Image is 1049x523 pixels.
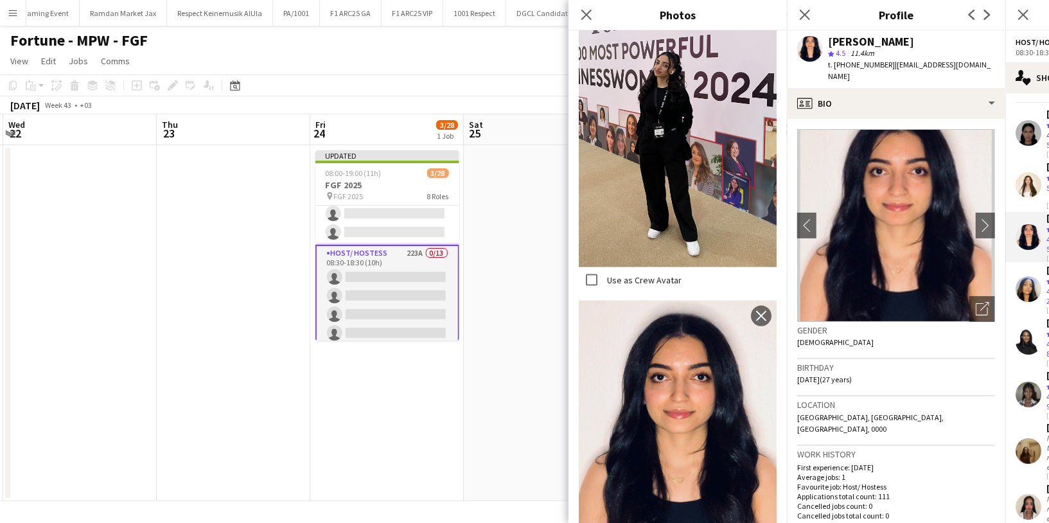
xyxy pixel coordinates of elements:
[334,191,364,201] span: FGF 2025
[467,126,483,141] span: 25
[506,1,586,26] button: DGCL Candidates
[437,131,457,141] div: 1 Job
[469,119,483,130] span: Sat
[828,60,991,81] span: | [EMAIL_ADDRESS][DOMAIN_NAME]
[848,48,877,58] span: 11.4km
[6,126,25,141] span: 22
[315,119,326,130] span: Fri
[797,501,995,511] p: Cancelled jobs count: 0
[797,324,995,336] h3: Gender
[797,337,874,347] span: [DEMOGRAPHIC_DATA]
[42,100,75,110] span: Week 43
[427,191,449,201] span: 8 Roles
[797,472,995,482] p: Average jobs: 1
[828,36,914,48] div: [PERSON_NAME]
[836,48,845,58] span: 4.5
[273,1,320,26] button: PA/1001
[787,88,1005,119] div: Bio
[320,1,382,26] button: F1 ARC25 GA
[80,1,167,26] button: Ramdan Market Jax
[828,60,895,69] span: t. [PHONE_NUMBER]
[8,119,25,130] span: Wed
[797,482,995,492] p: Favourite job: Host/ Hostess
[797,492,995,501] p: Applications total count: 111
[315,150,459,161] div: Updated
[969,296,995,322] div: Open photos pop-in
[797,511,995,520] p: Cancelled jobs total count: 0
[162,119,178,130] span: Thu
[315,179,459,191] h3: FGF 2025
[797,448,995,460] h3: Work history
[604,274,682,286] label: Use as Crew Avatar
[797,362,995,373] h3: Birthday
[436,120,458,130] span: 3/28
[797,463,995,472] p: First experience: [DATE]
[443,1,506,26] button: 1001 Respect
[797,399,995,411] h3: Location
[313,126,326,141] span: 24
[36,53,61,69] a: Edit
[315,150,459,341] app-job-card: Updated08:00-19:00 (11h)3/28FGF 2025 FGF 20258 Roles08:00-12:00 (4h) Protocol344A0/208:00-12:00 (...
[315,245,459,515] app-card-role: Host/ Hostess223A0/1308:30-18:30 (10h)
[797,375,852,384] span: [DATE] (27 years)
[160,126,178,141] span: 23
[64,53,93,69] a: Jobs
[101,55,130,67] span: Comms
[96,53,135,69] a: Comms
[569,6,787,23] h3: Photos
[797,412,944,434] span: [GEOGRAPHIC_DATA], [GEOGRAPHIC_DATA], [GEOGRAPHIC_DATA], 0000
[797,129,995,322] img: Crew avatar or photo
[10,99,40,112] div: [DATE]
[326,168,382,178] span: 08:00-19:00 (11h)
[382,1,443,26] button: F1 ARC25 VIP
[167,1,273,26] button: Respect Keinemusik AlUla
[10,55,28,67] span: View
[315,182,459,245] app-card-role: Protocol344A0/208:00-12:00 (4h)
[5,53,33,69] a: View
[69,55,88,67] span: Jobs
[80,100,92,110] div: +03
[427,168,449,178] span: 3/28
[41,55,56,67] span: Edit
[10,31,148,50] h1: Fortune - MPW - FGF
[787,6,1005,23] h3: Profile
